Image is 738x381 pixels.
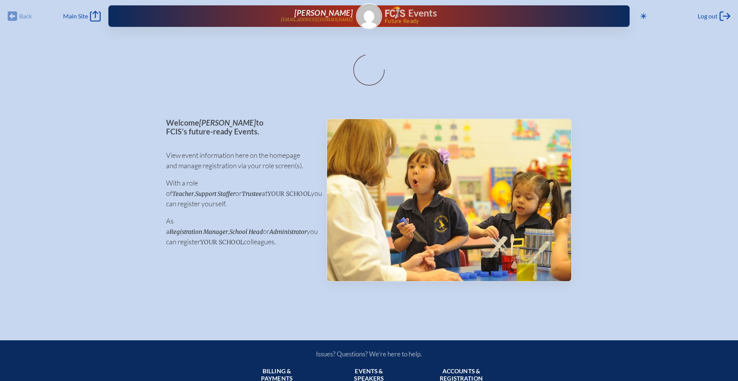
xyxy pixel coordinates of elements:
[200,239,244,246] span: your school
[242,190,262,197] span: Trustee
[281,17,353,22] p: [EMAIL_ADDRESS][DOMAIN_NAME]
[385,18,605,24] span: Future Ready
[172,190,194,197] span: Teacher
[166,216,314,247] p: As a , or you can register colleagues.
[170,228,228,235] span: Registration Manager
[199,118,256,127] span: [PERSON_NAME]
[166,178,314,209] p: With a role of , or at you can register yourself.
[269,228,307,235] span: Administrator
[229,228,263,235] span: School Head
[195,190,235,197] span: Support Staffer
[698,12,718,20] span: Log out
[385,6,605,24] div: FCIS Events — Future ready
[327,119,571,281] img: Events
[133,8,353,24] a: [PERSON_NAME][EMAIL_ADDRESS][DOMAIN_NAME]
[63,11,101,22] a: Main Site
[166,118,314,136] p: Welcome to FCIS’s future-ready Events.
[294,8,353,17] span: [PERSON_NAME]
[268,190,311,197] span: your school
[356,3,382,29] a: Gravatar
[357,4,381,28] img: Gravatar
[166,150,314,171] p: View event information here on the homepage and manage registration via your role screen(s).
[234,350,504,358] p: Issues? Questions? We’re here to help.
[63,12,88,20] span: Main Site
